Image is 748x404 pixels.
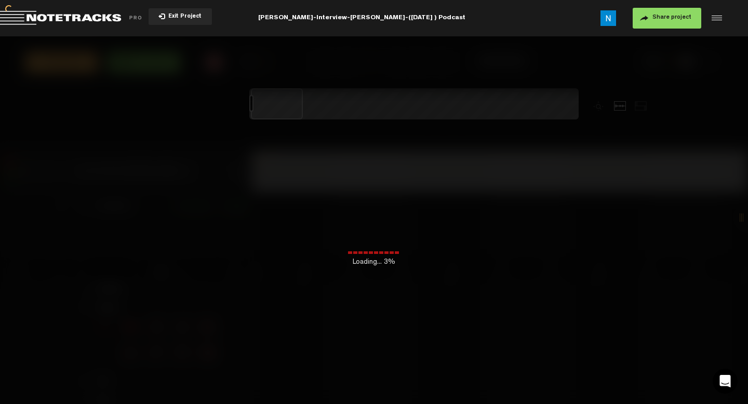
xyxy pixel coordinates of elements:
[149,8,212,25] button: Exit Project
[652,15,691,21] span: Share project
[165,14,202,20] span: Exit Project
[713,369,738,394] div: Open Intercom Messenger
[600,10,616,26] img: ACg8ocK7EXJaYsXeepb6arN6MhJpTkKnXrAP4HqCG7XYmfc-L-GRIA=s96-c
[633,8,701,29] button: Share project
[348,257,400,267] span: Loading... 3%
